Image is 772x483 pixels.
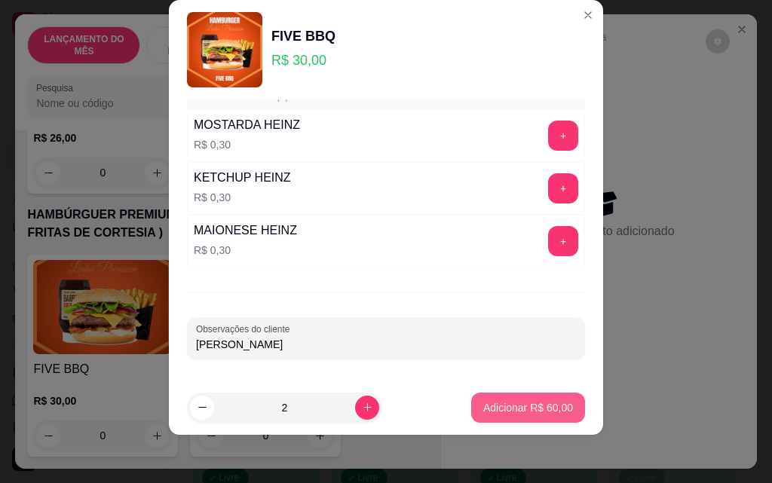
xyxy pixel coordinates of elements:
[194,116,300,134] div: MOSTARDA HEINZ
[483,400,573,415] p: Adicionar R$ 60,00
[196,337,576,352] input: Observações do cliente
[194,169,291,187] div: KETCHUP HEINZ
[187,12,262,87] img: product-image
[194,222,297,240] div: MAIONESE HEINZ
[196,323,295,335] label: Observações do cliente
[548,121,578,151] button: add
[548,173,578,203] button: add
[548,226,578,256] button: add
[271,26,335,47] div: FIVE BBQ
[471,393,585,423] button: Adicionar R$ 60,00
[576,3,600,27] button: Close
[194,243,297,258] p: R$ 0,30
[190,396,214,420] button: decrease-product-quantity
[355,396,379,420] button: increase-product-quantity
[194,137,300,152] p: R$ 0,30
[271,50,335,71] p: R$ 30,00
[194,190,291,205] p: R$ 0,30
